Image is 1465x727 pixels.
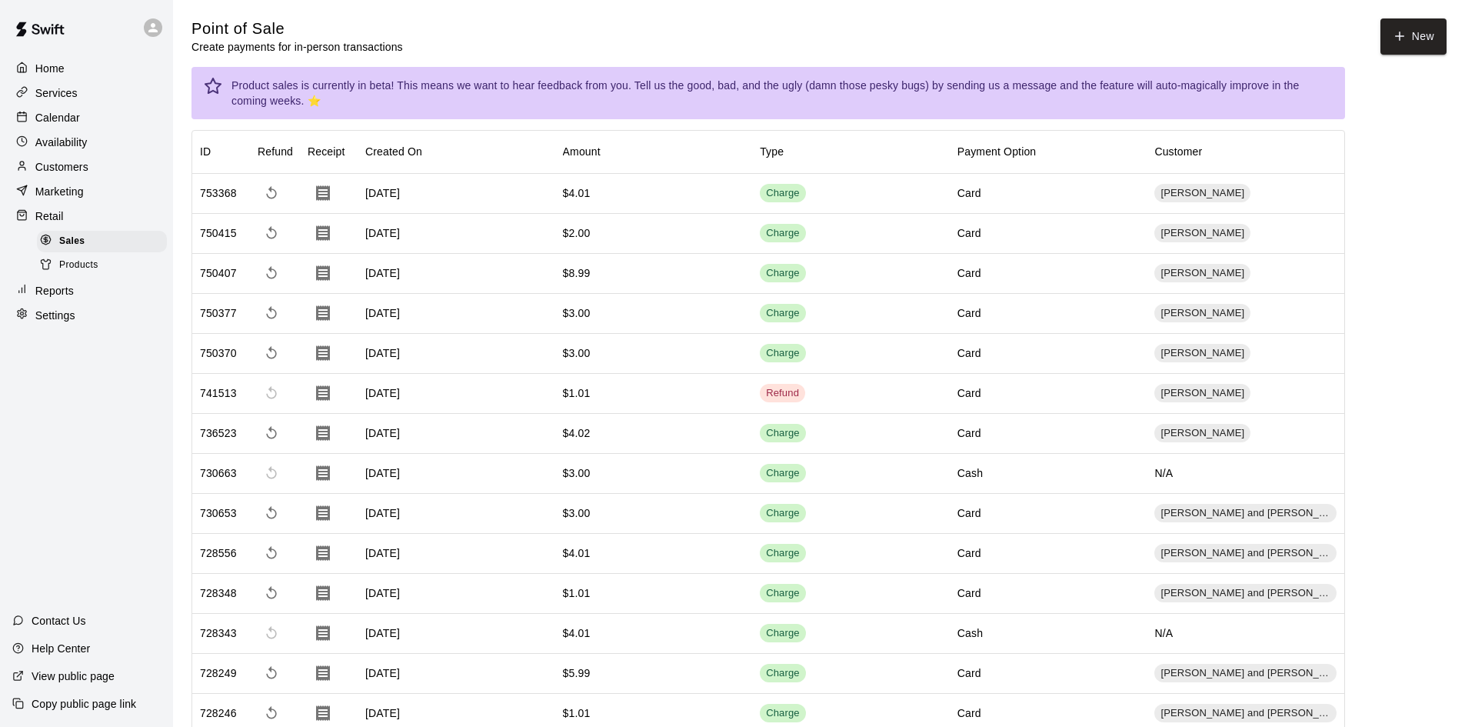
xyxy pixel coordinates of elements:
span: Refund payment [258,699,285,727]
span: [PERSON_NAME] and [PERSON_NAME] [1154,506,1337,521]
div: Card [957,425,981,441]
div: $3.00 [563,305,591,321]
div: $1.01 [563,705,591,721]
div: Receipt [308,130,345,173]
div: Charge [766,666,800,681]
div: $4.01 [563,545,591,561]
div: 730653 [200,505,237,521]
div: [DATE] [358,534,555,574]
div: Customer [1147,130,1344,173]
div: [PERSON_NAME] and [PERSON_NAME] [1154,504,1337,522]
div: [DATE] [358,454,555,494]
p: Reports [35,283,74,298]
p: Calendar [35,110,80,125]
div: Settings [12,304,161,327]
div: 750370 [200,345,237,361]
div: Customer [1154,130,1202,173]
span: Refund payment [258,179,285,207]
div: Type [752,130,950,173]
span: Refund payment [258,659,285,687]
span: Refund payment [258,219,285,247]
button: Download Receipt [308,338,338,369]
button: New [1380,18,1447,55]
button: Download Receipt [308,378,338,409]
span: Refund payment [258,539,285,567]
div: [DATE] [358,334,555,374]
div: [DATE] [358,174,555,214]
div: 728348 [200,585,237,601]
span: Refund payment [258,339,285,367]
div: Charge [766,306,800,321]
span: Refund payment [258,299,285,327]
div: Charge [766,426,800,441]
div: Card [957,505,981,521]
div: Card [957,305,981,321]
a: Calendar [12,106,161,129]
span: [PERSON_NAME] [1154,306,1250,321]
div: [DATE] [358,494,555,534]
div: Cash [957,465,983,481]
div: $4.01 [563,625,591,641]
a: Availability [12,131,161,154]
div: [PERSON_NAME] [1154,344,1250,362]
div: $4.02 [563,425,591,441]
div: Customers [12,155,161,178]
span: Refund payment [258,499,285,527]
button: Download Receipt [308,178,338,208]
span: [PERSON_NAME] [1154,426,1250,441]
div: [DATE] [358,614,555,654]
span: [PERSON_NAME] [1154,226,1250,241]
div: Card [957,265,981,281]
p: Contact Us [32,613,86,629]
span: Cannot make a refund for non card payments [258,619,285,647]
div: ID [192,130,250,173]
div: Products [37,255,167,276]
span: Sales [59,234,85,249]
div: Card [957,345,981,361]
div: [PERSON_NAME] [1154,304,1250,322]
span: Cannot refund a payment with type REFUND [258,379,285,407]
p: Help Center [32,641,90,656]
div: $3.00 [563,465,591,481]
div: 730663 [200,465,237,481]
div: Card [957,225,981,241]
div: $1.01 [563,585,591,601]
p: View public page [32,669,115,684]
p: Services [35,85,78,101]
button: Download Receipt [308,298,338,328]
div: [PERSON_NAME] [1154,264,1250,282]
div: Charge [766,346,800,361]
div: Charge [766,506,800,521]
h5: Point of Sale [191,18,403,39]
p: Settings [35,308,75,323]
span: [PERSON_NAME] and [PERSON_NAME] [1154,546,1337,561]
div: Charge [766,266,800,281]
p: Home [35,61,65,76]
span: [PERSON_NAME] [1154,186,1250,201]
div: Card [957,665,981,681]
div: $2.00 [563,225,591,241]
div: 750407 [200,265,237,281]
button: Download Receipt [308,538,338,569]
div: 741513 [200,385,237,401]
div: $3.00 [563,345,591,361]
div: Cash [957,625,983,641]
div: Charge [766,586,800,601]
div: Amount [563,130,601,173]
div: [DATE] [358,574,555,614]
div: 728246 [200,705,237,721]
div: Card [957,585,981,601]
a: Marketing [12,180,161,203]
div: [PERSON_NAME] [1154,224,1250,242]
div: [DATE] [358,414,555,454]
div: [DATE] [358,294,555,334]
div: [PERSON_NAME] [1154,184,1250,202]
button: Download Receipt [308,658,338,689]
div: [DATE] [358,214,555,254]
div: 728556 [200,545,237,561]
p: Copy public page link [32,696,136,712]
button: Download Receipt [308,418,338,449]
div: Charge [766,706,800,721]
div: Refund [250,130,300,173]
